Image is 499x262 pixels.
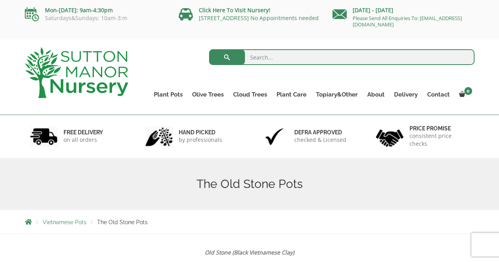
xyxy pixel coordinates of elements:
[228,89,272,100] a: Cloud Trees
[25,219,475,225] nav: Breadcrumbs
[261,126,288,147] img: 3.jpg
[149,89,187,100] a: Plant Pots
[409,132,469,148] p: consistent price checks
[363,89,389,100] a: About
[97,219,148,225] span: The Old Stone Pots
[145,126,173,147] img: 2.jpg
[179,136,222,144] p: by professionals
[422,89,454,100] a: Contact
[454,89,475,100] a: 0
[294,129,346,136] h6: Defra approved
[64,136,103,144] p: on all orders
[294,136,346,144] p: checked & Licensed
[353,15,462,28] a: Please Send All Enquiries To: [EMAIL_ADDRESS][DOMAIN_NAME]
[179,129,222,136] h6: hand picked
[209,49,475,65] input: Search...
[199,14,319,22] a: [STREET_ADDRESS] No Appointments needed
[376,124,404,149] img: 4.jpg
[409,125,469,132] h6: Price promise
[25,15,167,21] p: Saturdays&Sundays: 10am-3:m
[205,249,294,256] strong: Old Stone (Black Vietnamese Clay)
[389,89,422,100] a: Delivery
[64,129,103,136] h6: FREE DELIVERY
[333,6,475,15] p: [DATE] - [DATE]
[43,219,86,225] a: Vietnamese Pots
[30,126,58,147] img: 1.jpg
[25,47,128,98] img: logo
[187,89,228,100] a: Olive Trees
[25,6,167,15] p: Mon-[DATE]: 9am-4:30pm
[25,177,475,191] h1: The Old Stone Pots
[272,89,311,100] a: Plant Care
[199,6,270,14] a: Click Here To Visit Nursery!
[311,89,363,100] a: Topiary&Other
[464,87,472,95] span: 0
